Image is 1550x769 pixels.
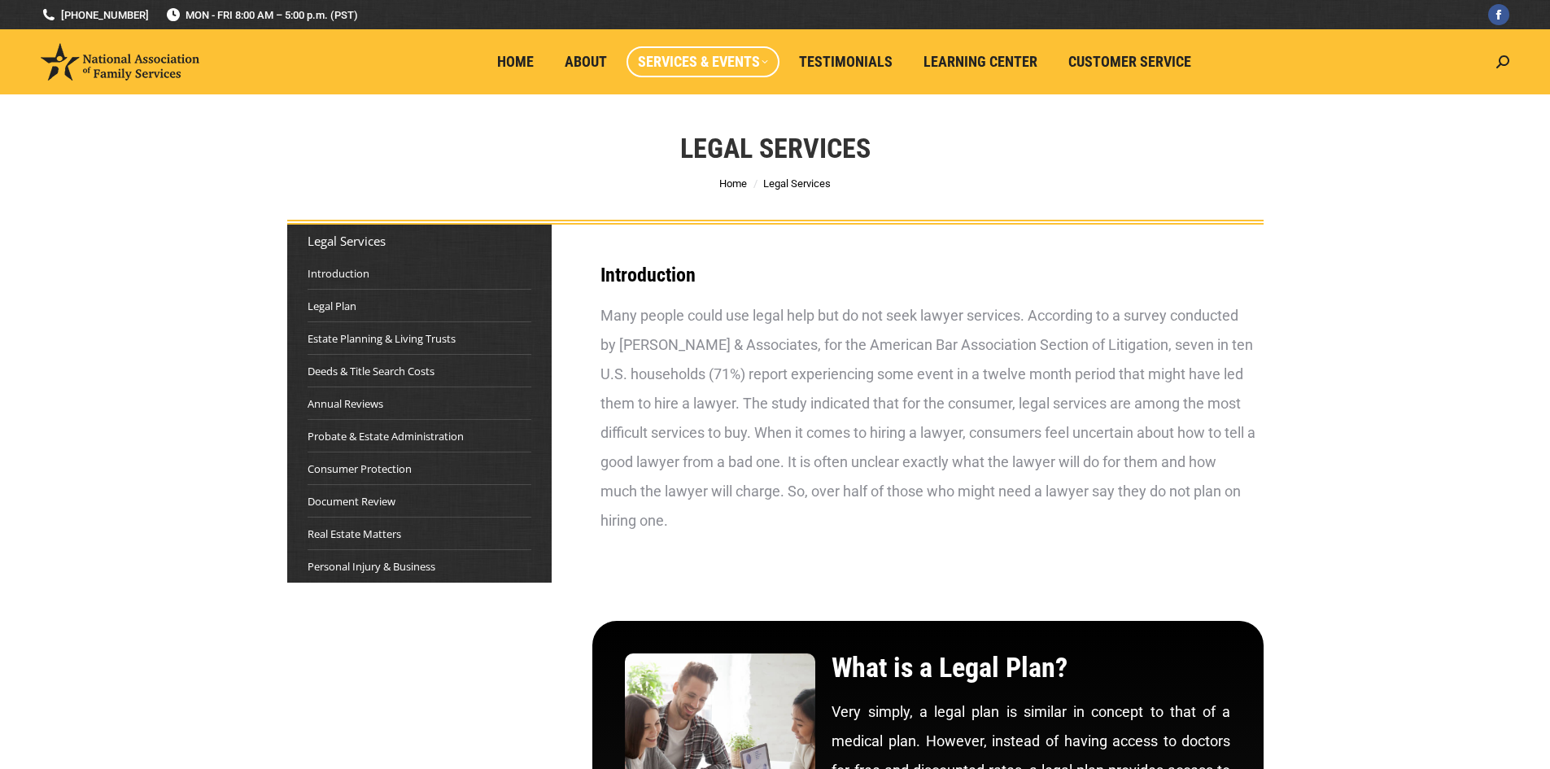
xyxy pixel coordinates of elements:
a: Legal Plan [308,298,356,314]
a: Consumer Protection [308,461,412,477]
a: Document Review [308,493,395,509]
a: Annual Reviews [308,395,383,412]
span: Legal Services [763,177,831,190]
a: Deeds & Title Search Costs [308,363,434,379]
span: Services & Events [638,53,768,71]
a: Real Estate Matters [308,526,401,542]
a: About [553,46,618,77]
h2: What is a Legal Plan? [832,653,1230,681]
a: Estate Planning & Living Trusts [308,330,456,347]
h1: Legal Services [680,130,871,166]
a: Probate & Estate Administration [308,428,464,444]
span: MON - FRI 8:00 AM – 5:00 p.m. (PST) [165,7,358,23]
span: About [565,53,607,71]
h3: Introduction [600,265,1255,285]
a: Introduction [308,265,369,282]
a: Testimonials [788,46,904,77]
a: Facebook page opens in new window [1488,4,1509,25]
a: Customer Service [1057,46,1203,77]
a: Learning Center [912,46,1049,77]
div: Legal Services [308,233,531,249]
div: Many people could use legal help but do not seek lawyer services. According to a survey conducted... [600,301,1255,535]
span: Home [497,53,534,71]
a: Personal Injury & Business [308,558,435,575]
a: Home [486,46,545,77]
a: Home [719,177,747,190]
span: Testimonials [799,53,893,71]
img: National Association of Family Services [41,43,199,81]
a: [PHONE_NUMBER] [41,7,149,23]
span: Customer Service [1068,53,1191,71]
span: Learning Center [923,53,1037,71]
